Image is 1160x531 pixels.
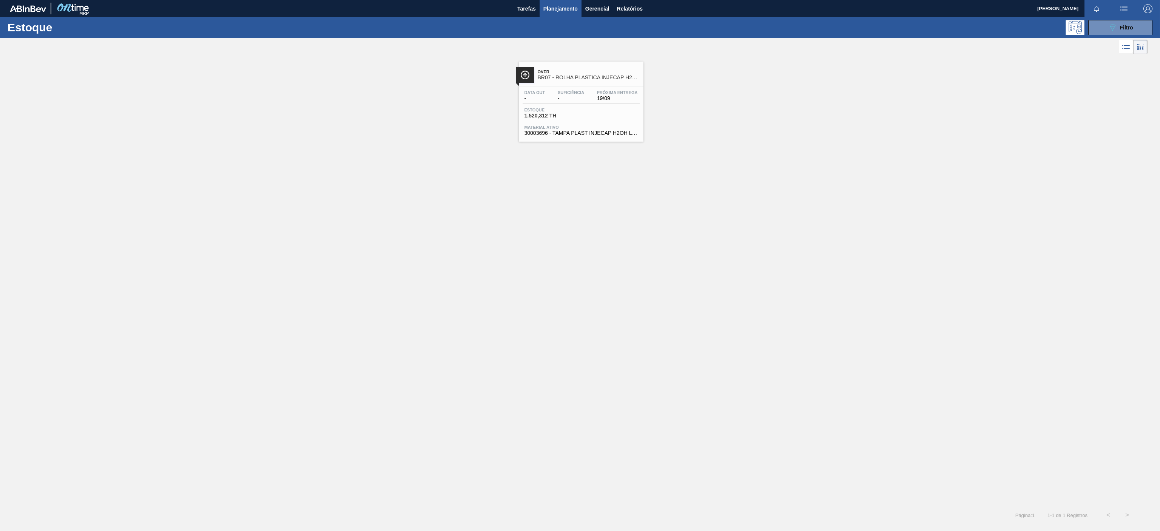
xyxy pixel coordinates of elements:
[1143,4,1152,13] img: Logout
[1120,25,1133,31] span: Filtro
[1119,40,1133,54] div: Visão em Lista
[1015,512,1035,518] span: Página : 1
[597,90,638,95] span: Próxima Entrega
[524,90,545,95] span: Data out
[10,5,46,12] img: TNhmsLtSVTkK8tSr43FrP2fwEKptu5GPRR3wAAAABJRU5ErkJggg==
[585,4,609,13] span: Gerencial
[517,4,536,13] span: Tarefas
[617,4,643,13] span: Relatórios
[524,125,638,130] span: Material ativo
[524,96,545,101] span: -
[558,90,584,95] span: Suficiência
[1084,3,1109,14] button: Notificações
[1088,20,1152,35] button: Filtro
[1066,20,1084,35] div: Pogramando: nenhum usuário selecionado
[1119,4,1128,13] img: userActions
[1046,512,1087,518] span: 1 - 1 de 1 Registros
[513,56,647,142] a: ÍconeOverBR07 - ROLHA PLÁSTICA INJECAP H2OH SHORTData out-Suficiência-Próxima Entrega19/09Estoque...
[597,96,638,101] span: 19/09
[558,96,584,101] span: -
[1118,506,1137,525] button: >
[520,70,530,80] img: Ícone
[524,108,577,112] span: Estoque
[1133,40,1148,54] div: Visão em Cards
[538,69,640,74] span: Over
[543,4,578,13] span: Planejamento
[524,130,638,136] span: 30003696 - TAMPA PLAST INJECAP H2OH LIMAO S/LINER
[524,113,577,119] span: 1.520,312 TH
[538,75,640,80] span: BR07 - ROLHA PLÁSTICA INJECAP H2OH SHORT
[8,23,128,32] h1: Estoque
[1099,506,1118,525] button: <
